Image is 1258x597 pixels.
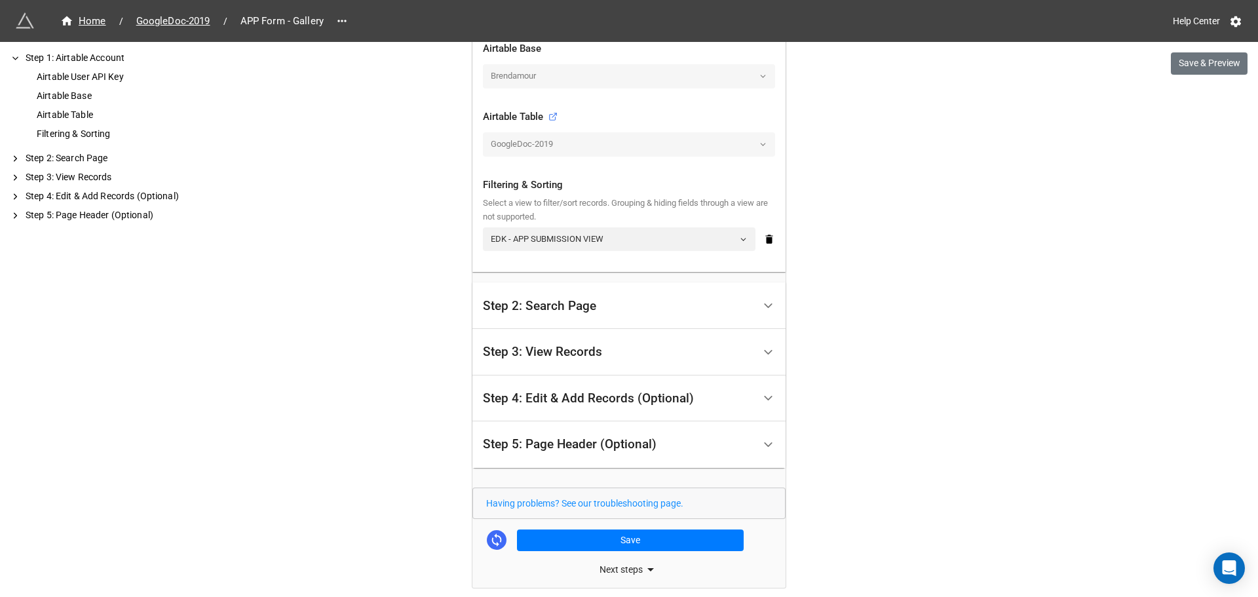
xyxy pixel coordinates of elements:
[23,189,210,203] div: Step 4: Edit & Add Records (Optional)
[34,70,210,84] div: Airtable User API Key
[483,227,755,251] a: EDK - APP SUBMISSION VIEW
[472,282,786,329] div: Step 2: Search Page
[233,14,332,29] span: APP Form - Gallery
[119,14,123,28] li: /
[483,299,596,313] div: Step 2: Search Page
[483,197,775,223] div: Select a view to filter/sort records. Grouping & hiding fields through a view are not supported.
[60,14,106,29] div: Home
[128,13,218,29] a: GoogleDoc-2019
[487,530,506,550] a: Sync Base Structure
[52,13,332,29] nav: breadcrumb
[34,89,210,103] div: Airtable Base
[128,14,218,29] span: GoogleDoc-2019
[23,170,210,184] div: Step 3: View Records
[472,421,786,468] div: Step 5: Page Header (Optional)
[483,109,558,125] div: Airtable Table
[223,14,227,28] li: /
[23,208,210,222] div: Step 5: Page Header (Optional)
[517,530,744,552] button: Save
[1171,52,1248,75] button: Save & Preview
[483,41,775,57] div: Airtable Base
[483,345,602,358] div: Step 3: View Records
[472,329,786,376] div: Step 3: View Records
[23,151,210,165] div: Step 2: Search Page
[16,12,34,30] img: miniextensions-icon.73ae0678.png
[483,438,657,451] div: Step 5: Page Header (Optional)
[1164,9,1229,33] a: Help Center
[472,562,786,577] div: Next steps
[483,178,775,193] div: Filtering & Sorting
[472,376,786,422] div: Step 4: Edit & Add Records (Optional)
[1213,552,1245,584] div: Open Intercom Messenger
[52,13,114,29] a: Home
[23,51,210,65] div: Step 1: Airtable Account
[34,108,210,122] div: Airtable Table
[486,498,683,509] a: Having problems? See our troubleshooting page.
[483,392,694,405] div: Step 4: Edit & Add Records (Optional)
[34,127,210,141] div: Filtering & Sorting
